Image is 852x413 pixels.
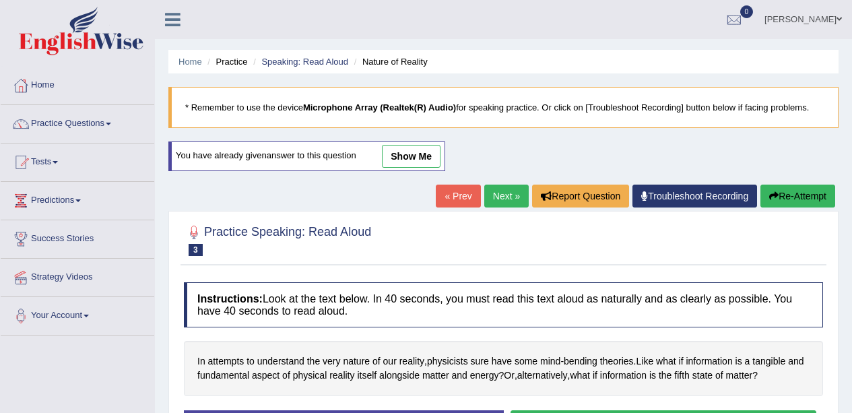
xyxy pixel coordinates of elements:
[686,354,732,369] span: Click to see word definition
[293,369,327,383] span: Click to see word definition
[197,369,249,383] span: Click to see word definition
[184,222,371,256] h2: Practice Speaking: Read Aloud
[1,259,154,292] a: Strategy Videos
[679,354,684,369] span: Click to see word definition
[382,145,440,168] a: show me
[788,354,804,369] span: Click to see word definition
[470,369,499,383] span: Click to see word definition
[178,57,202,67] a: Home
[515,354,537,369] span: Click to see word definition
[726,369,753,383] span: Click to see word definition
[1,105,154,139] a: Practice Questions
[208,354,244,369] span: Click to see word definition
[303,102,456,113] b: Microphone Array (Realtek(R) Audio)
[323,354,340,369] span: Click to see word definition
[204,55,247,68] li: Practice
[593,369,597,383] span: Click to see word definition
[659,369,671,383] span: Click to see word definition
[532,185,629,208] button: Report Question
[343,354,370,369] span: Click to see word definition
[184,341,823,395] div: , - . ? , , ?
[189,244,203,256] span: 3
[636,354,653,369] span: Click to see word definition
[752,354,785,369] span: Click to see word definition
[399,354,424,369] span: Click to see word definition
[504,369,515,383] span: Click to see word definition
[422,369,449,383] span: Click to see word definition
[383,354,397,369] span: Click to see word definition
[715,369,723,383] span: Click to see word definition
[257,354,304,369] span: Click to see word definition
[517,369,568,383] span: Click to see word definition
[564,354,597,369] span: Click to see word definition
[372,354,381,369] span: Click to see word definition
[307,354,320,369] span: Click to see word definition
[600,369,647,383] span: Click to see word definition
[540,354,560,369] span: Click to see word definition
[197,293,263,305] b: Instructions:
[452,369,467,383] span: Click to see word definition
[745,354,750,369] span: Click to see word definition
[357,369,376,383] span: Click to see word definition
[168,87,839,128] blockquote: * Remember to use the device for speaking practice. Or click on [Troubleshoot Recording] button b...
[1,220,154,254] a: Success Stories
[735,354,742,369] span: Click to see word definition
[1,297,154,331] a: Your Account
[649,369,656,383] span: Click to see word definition
[1,144,154,177] a: Tests
[252,369,280,383] span: Click to see word definition
[329,369,354,383] span: Click to see word definition
[351,55,428,68] li: Nature of Reality
[492,354,512,369] span: Click to see word definition
[632,185,757,208] a: Troubleshoot Recording
[247,354,255,369] span: Click to see word definition
[282,369,290,383] span: Click to see word definition
[740,5,754,18] span: 0
[197,354,205,369] span: Click to see word definition
[656,354,676,369] span: Click to see word definition
[570,369,590,383] span: Click to see word definition
[379,369,420,383] span: Click to see word definition
[1,67,154,100] a: Home
[168,141,445,171] div: You have already given answer to this question
[471,354,489,369] span: Click to see word definition
[1,182,154,216] a: Predictions
[484,185,529,208] a: Next »
[600,354,634,369] span: Click to see word definition
[760,185,835,208] button: Re-Attempt
[427,354,468,369] span: Click to see word definition
[436,185,480,208] a: « Prev
[261,57,348,67] a: Speaking: Read Aloud
[692,369,713,383] span: Click to see word definition
[184,282,823,327] h4: Look at the text below. In 40 seconds, you must read this text aloud as naturally and as clearly ...
[674,369,690,383] span: Click to see word definition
